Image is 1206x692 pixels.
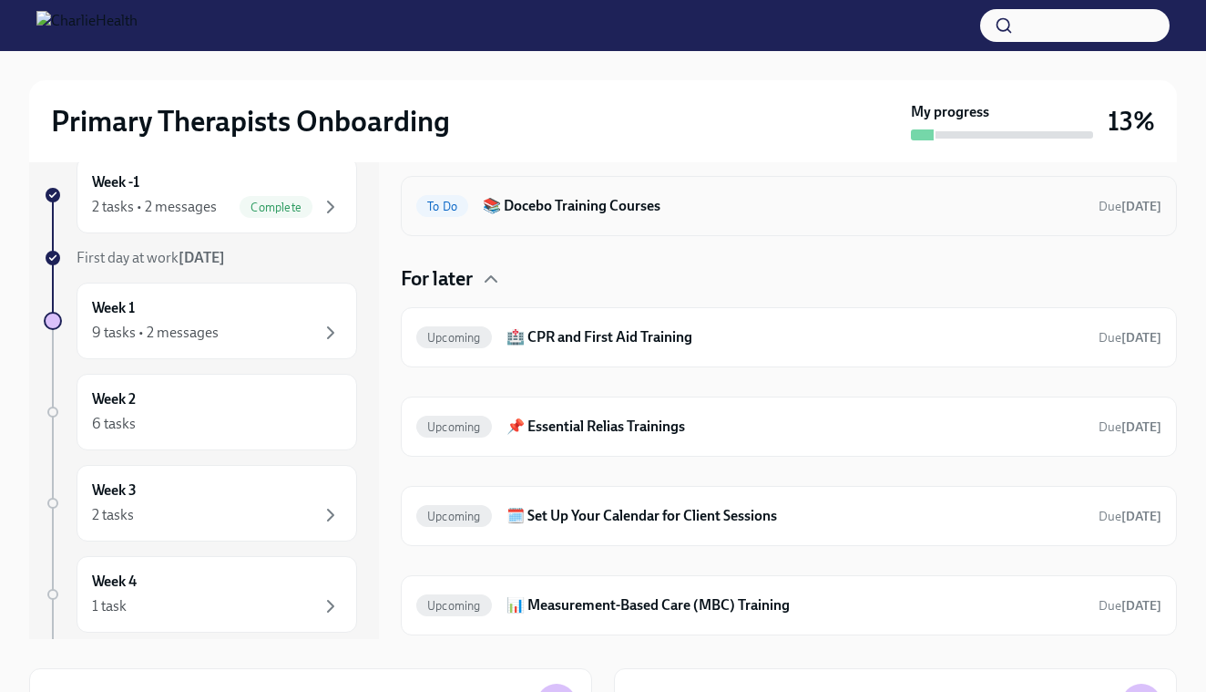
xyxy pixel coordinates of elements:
[911,102,989,122] strong: My progress
[1099,418,1161,436] span: August 25th, 2025 10:00
[483,196,1084,216] h6: 📚 Docebo Training Courses
[44,465,357,542] a: Week 32 tasks
[92,572,137,592] h6: Week 4
[416,200,468,213] span: To Do
[416,599,492,613] span: Upcoming
[179,249,225,266] strong: [DATE]
[1121,598,1161,614] strong: [DATE]
[92,389,136,409] h6: Week 2
[92,298,135,318] h6: Week 1
[506,506,1084,526] h6: 🗓️ Set Up Your Calendar for Client Sessions
[92,323,219,343] div: 9 tasks • 2 messages
[77,249,225,266] span: First day at work
[44,248,357,268] a: First day at work[DATE]
[1108,105,1155,138] h3: 13%
[1121,199,1161,214] strong: [DATE]
[51,103,450,139] h2: Primary Therapists Onboarding
[36,11,138,40] img: CharlieHealth
[92,480,137,501] h6: Week 3
[506,417,1084,437] h6: 📌 Essential Relias Trainings
[416,412,1161,441] a: Upcoming📌 Essential Relias TrainingsDue[DATE]
[1099,419,1161,435] span: Due
[44,283,357,359] a: Week 19 tasks • 2 messages
[416,501,1161,531] a: Upcoming🗓️ Set Up Your Calendar for Client SessionsDue[DATE]
[416,420,492,434] span: Upcoming
[1099,199,1161,214] span: Due
[401,265,1177,293] div: For later
[92,172,139,192] h6: Week -1
[1121,419,1161,435] strong: [DATE]
[416,510,492,523] span: Upcoming
[1099,598,1161,614] span: Due
[1121,330,1161,346] strong: [DATE]
[416,331,492,345] span: Upcoming
[92,414,136,434] div: 6 tasks
[92,505,134,525] div: 2 tasks
[1099,330,1161,346] span: Due
[92,197,217,217] div: 2 tasks • 2 messages
[92,596,127,616] div: 1 task
[506,595,1084,615] h6: 📊 Measurement-Based Care (MBC) Training
[1121,509,1161,524] strong: [DATE]
[416,191,1161,221] a: To Do📚 Docebo Training CoursesDue[DATE]
[44,556,357,633] a: Week 41 task
[44,374,357,450] a: Week 26 tasks
[240,201,312,214] span: Complete
[1099,509,1161,524] span: Due
[416,591,1161,620] a: Upcoming📊 Measurement-Based Care (MBC) TrainingDue[DATE]
[44,157,357,233] a: Week -12 tasks • 2 messagesComplete
[1099,508,1161,525] span: August 20th, 2025 10:00
[506,327,1084,347] h6: 🏥 CPR and First Aid Training
[416,323,1161,352] a: Upcoming🏥 CPR and First Aid TrainingDue[DATE]
[401,265,473,293] h4: For later
[1099,198,1161,215] span: August 26th, 2025 10:00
